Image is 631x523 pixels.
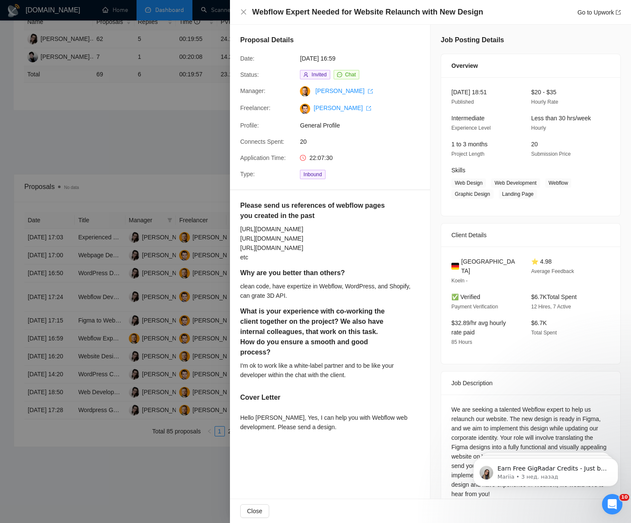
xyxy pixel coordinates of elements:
span: Experience Level [451,125,491,131]
span: Landing Page [499,189,537,199]
span: 10 [619,494,629,501]
span: Manager: [240,87,265,94]
span: export [368,89,373,94]
span: Overview [451,61,478,70]
span: ⭐ 4.98 [531,258,552,265]
span: ✅ Verified [451,293,480,300]
span: Intermediate [451,115,485,122]
span: user-add [303,72,308,77]
span: clock-circle [300,155,306,161]
span: [DATE] 18:51 [451,89,487,96]
span: Graphic Design [451,189,494,199]
span: Inbound [300,170,325,179]
div: Hello [PERSON_NAME], Yes, I can help you with Webflow web development. Please send a design. [240,413,420,432]
span: 20 [531,141,538,148]
span: 22:07:30 [309,154,333,161]
span: General Profile [300,121,428,130]
h5: Job Posting Details [441,35,504,45]
span: export [616,10,621,15]
span: Invited [311,72,326,78]
h5: Proposal Details [240,35,294,45]
a: Go to Upworkexport [577,9,621,16]
span: $6.7K Total Spent [531,293,577,300]
span: Hourly [531,125,546,131]
span: Chat [345,72,356,78]
span: Average Feedback [531,268,574,274]
span: Status: [240,71,259,78]
span: 85 Hours [451,339,472,345]
h5: Why are you better than others? [240,268,393,278]
span: Profile: [240,122,259,129]
span: Payment Verification [451,304,498,310]
span: export [366,106,371,111]
span: Web Design [451,178,486,188]
span: Webflow [545,178,572,188]
button: Close [240,504,269,518]
span: 12 Hires, 7 Active [531,304,571,310]
button: Close [240,9,247,16]
span: message [337,72,342,77]
h5: Please send us references of webflow pages you created in the past [240,200,393,221]
div: clean code, have expertize in Webflow, WordPress, and Shopify, can grate 3D API. [240,282,420,300]
span: Submission Price [531,151,571,157]
span: $20 - $35 [531,89,556,96]
span: [GEOGRAPHIC_DATA] [461,257,518,276]
span: Type: [240,171,255,177]
a: [PERSON_NAME] export [314,105,371,111]
iframe: Intercom notifications сообщение [460,440,631,500]
span: Hourly Rate [531,99,558,105]
span: Date: [240,55,254,62]
span: Close [247,506,262,516]
span: Web Development [491,178,540,188]
img: c1FL0pBmPhvmCzg34OzzqNn6eD93WnmtAjKfYWgrY4GNQuJGZNuKqIirip3K68CRxc [300,104,310,114]
span: $32.89/hr avg hourly rate paid [451,320,506,336]
div: [URL][DOMAIN_NAME] [URL][DOMAIN_NAME] [URL][DOMAIN_NAME] etc [240,224,420,262]
a: [PERSON_NAME] export [315,87,373,94]
h4: Webflow Expert Needed for Website Relaunch with New Design [252,7,483,17]
h5: What is your experience with co-working the client together on the project? We also have internal... [240,306,393,357]
span: 20 [300,137,428,146]
img: 🇩🇪 [451,261,459,271]
iframe: Intercom live chat [602,494,622,514]
span: close [240,9,247,15]
div: Client Details [451,224,610,247]
span: 1 to 3 months [451,141,488,148]
div: I'm ok to work like a white-label partner and to be like your developer within the chat with the ... [240,361,420,380]
span: Published [451,99,474,105]
span: Skills [451,167,465,174]
span: [DATE] 16:59 [300,54,428,63]
h5: Cover Letter [240,392,280,403]
span: Application Time: [240,154,286,161]
span: Total Spent [531,330,557,336]
div: Job Description [451,372,610,395]
span: $6.7K [531,320,547,326]
span: Less than 30 hrs/week [531,115,591,122]
span: Koeln - [451,278,468,284]
span: Connects Spent: [240,138,285,145]
span: Project Length [451,151,484,157]
span: Freelancer: [240,105,270,111]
